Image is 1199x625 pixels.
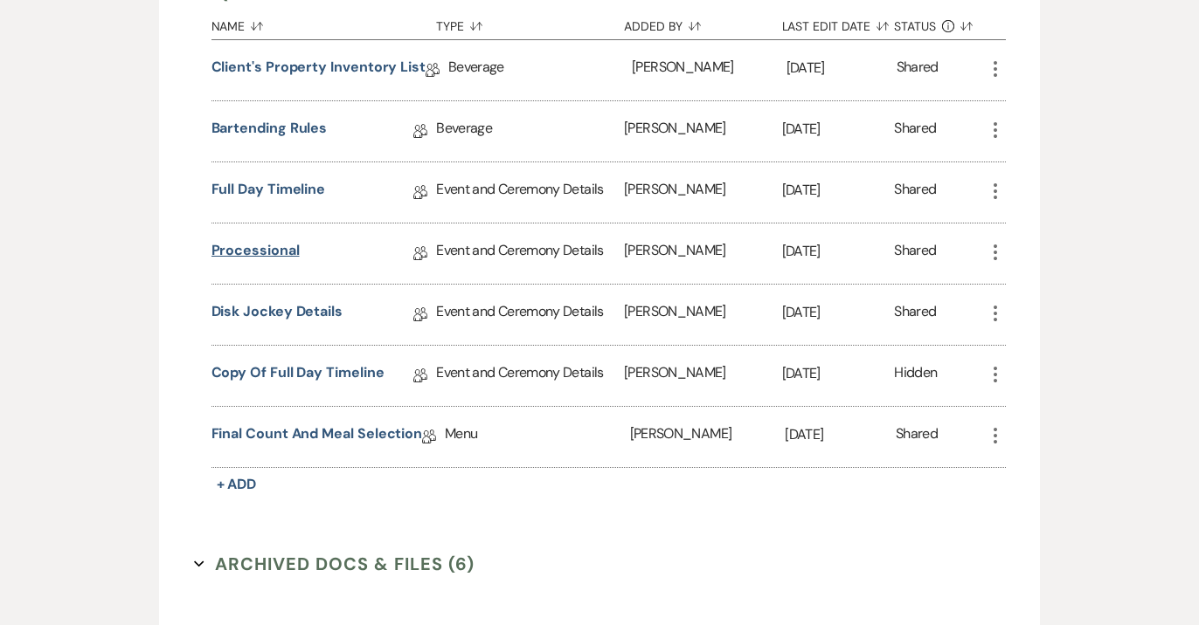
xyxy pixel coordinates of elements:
[624,223,781,284] div: [PERSON_NAME]
[211,6,437,39] button: Name
[436,223,624,284] div: Event and Ceremony Details
[894,20,936,32] span: Status
[445,407,629,467] div: Menu
[782,6,895,39] button: Last Edit Date
[894,362,937,389] div: Hidden
[436,101,624,161] div: Beverage
[211,362,385,389] a: Copy of Full Day Timeline
[624,285,781,345] div: [PERSON_NAME]
[211,240,300,267] a: Processional
[194,551,475,577] button: Archived Docs & Files (6)
[894,179,936,206] div: Shared
[211,423,423,450] a: Final Count and Meal Selection
[624,6,781,39] button: Added By
[896,423,938,450] div: Shared
[782,118,895,141] p: [DATE]
[211,472,262,497] button: + Add
[632,40,787,100] div: [PERSON_NAME]
[630,407,786,467] div: [PERSON_NAME]
[448,40,632,100] div: Beverage
[785,423,896,446] p: [DATE]
[787,57,897,79] p: [DATE]
[436,346,624,406] div: Event and Ceremony Details
[894,240,936,267] div: Shared
[436,162,624,223] div: Event and Ceremony Details
[894,301,936,328] div: Shared
[211,301,343,328] a: Disk Jockey Details
[894,6,984,39] button: Status
[436,6,624,39] button: Type
[782,240,895,263] p: [DATE]
[894,118,936,145] div: Shared
[211,57,426,84] a: Client's Property Inventory List
[436,285,624,345] div: Event and Ceremony Details
[211,118,328,145] a: Bartending Rules
[782,301,895,324] p: [DATE]
[782,362,895,385] p: [DATE]
[897,57,939,84] div: Shared
[217,475,257,493] span: + Add
[624,101,781,161] div: [PERSON_NAME]
[624,346,781,406] div: [PERSON_NAME]
[211,179,326,206] a: Full Day Timeline
[624,162,781,223] div: [PERSON_NAME]
[782,179,895,202] p: [DATE]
